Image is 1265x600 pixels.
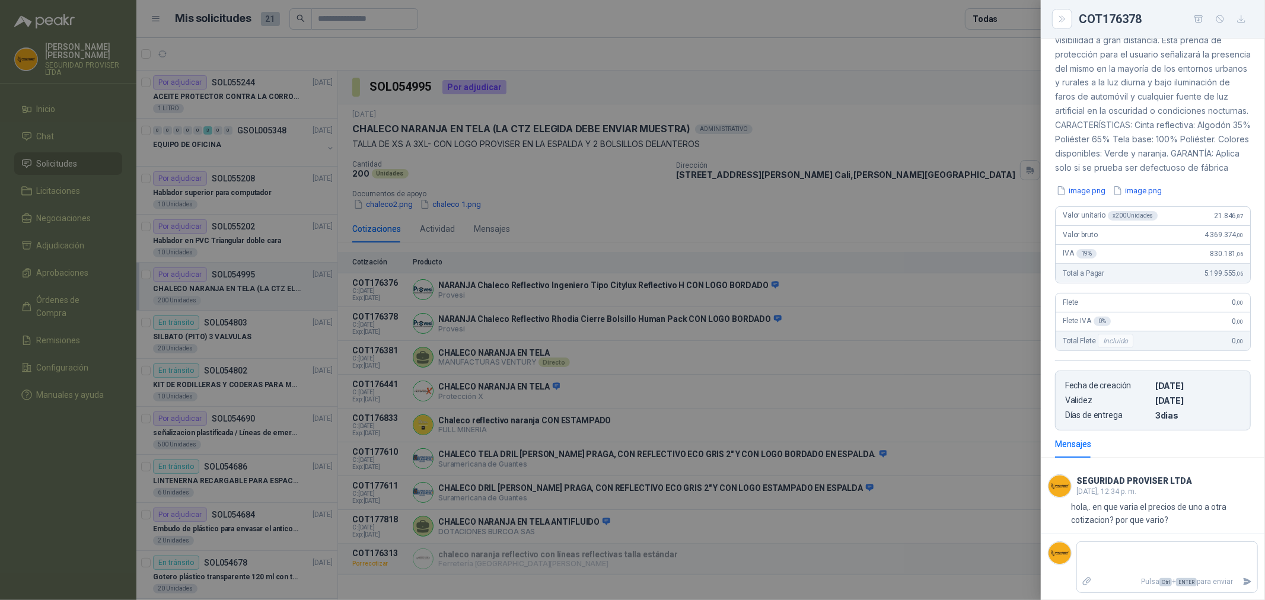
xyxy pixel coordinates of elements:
p: [DATE] [1155,395,1241,406]
button: Close [1055,12,1069,26]
span: Total a Pagar [1063,269,1104,277]
span: Total Flete [1063,334,1136,348]
span: Ctrl [1159,578,1172,586]
span: ,00 [1236,318,1243,325]
span: 21.846 [1214,212,1243,220]
span: 0 [1232,337,1243,345]
div: 19 % [1076,249,1097,258]
span: IVA [1063,249,1097,258]
label: Adjuntar archivos [1077,572,1097,592]
span: 5.199.555 [1205,269,1243,277]
div: 0 % [1094,317,1111,326]
span: Flete IVA [1063,317,1111,326]
span: 4.369.374 [1205,231,1243,239]
span: ,06 [1236,270,1243,277]
button: image.png [1055,184,1107,197]
p: 3 dias [1155,410,1241,420]
div: Incluido [1098,334,1133,348]
p: Días de entrega [1065,410,1151,420]
button: image.png [1111,184,1163,197]
span: [DATE], 12:34 p. m. [1076,487,1136,496]
span: Valor unitario [1063,211,1158,221]
img: Company Logo [1049,475,1071,497]
span: 0 [1232,298,1243,307]
span: ,00 [1236,299,1243,306]
h3: SEGURIDAD PROVISER LTDA [1076,478,1192,484]
img: Company Logo [1049,542,1071,564]
div: COT176378 [1079,9,1251,28]
span: 0 [1232,317,1243,325]
p: Pulsa + para enviar [1097,572,1238,592]
span: ,00 [1236,338,1243,344]
p: [DATE] [1155,381,1241,391]
span: ,06 [1236,251,1243,257]
span: ,00 [1236,232,1243,238]
p: Fecha de creación [1065,381,1151,391]
span: Flete [1063,298,1078,307]
button: Enviar [1238,572,1257,592]
span: 830.181 [1210,250,1243,258]
p: hola,. en que varia el precios de uno a otra cotizacion? por que vario? [1071,500,1258,526]
p: Validez [1065,395,1151,406]
span: Valor bruto [1063,231,1097,239]
span: ENTER [1176,578,1197,586]
div: x 200 Unidades [1108,211,1158,221]
span: ,87 [1236,213,1243,219]
div: Mensajes [1055,438,1091,451]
